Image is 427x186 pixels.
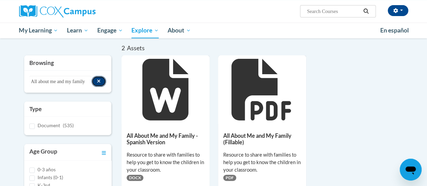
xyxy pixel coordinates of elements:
[127,132,204,146] h5: All About Me and My Family - Spanish Version
[400,159,422,181] iframe: Button to launch messaging window, conversation in progress
[131,26,159,35] span: Explore
[19,5,96,17] img: Cox Campus
[63,122,74,128] span: (535)
[127,23,163,38] a: Explore
[14,23,413,38] div: Main menu
[62,23,93,38] a: Learn
[38,122,60,128] span: Document
[380,27,409,34] span: En español
[19,26,58,35] span: My Learning
[223,175,236,181] span: PDF
[29,147,57,157] h3: Age Group
[102,147,106,157] a: Toggle collapse
[127,175,143,181] span: DOCX
[223,132,301,146] h5: All About Me and My Family (Fillable)
[306,7,361,15] input: Search Courses
[376,23,413,38] a: En español
[223,151,301,174] div: Resource to share with families to help you get to know the children in your classroom.
[361,7,371,15] button: Search
[19,5,142,17] a: Cox Campus
[38,166,56,173] label: 0-3 años
[93,23,127,38] a: Engage
[97,26,123,35] span: Engage
[15,23,63,38] a: My Learning
[122,44,125,52] span: 2
[38,174,63,181] label: Infants (0-1)
[67,26,88,35] span: Learn
[29,105,106,113] h3: Type
[388,5,408,16] button: Account Settings
[168,26,191,35] span: About
[163,23,195,38] a: About
[127,151,204,174] div: Resource to share with families to help you get to know the children in your classroom.
[29,59,106,67] h3: Browsing
[29,76,92,88] input: Search resources
[127,44,145,52] span: Assets
[91,76,106,87] button: Search resources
